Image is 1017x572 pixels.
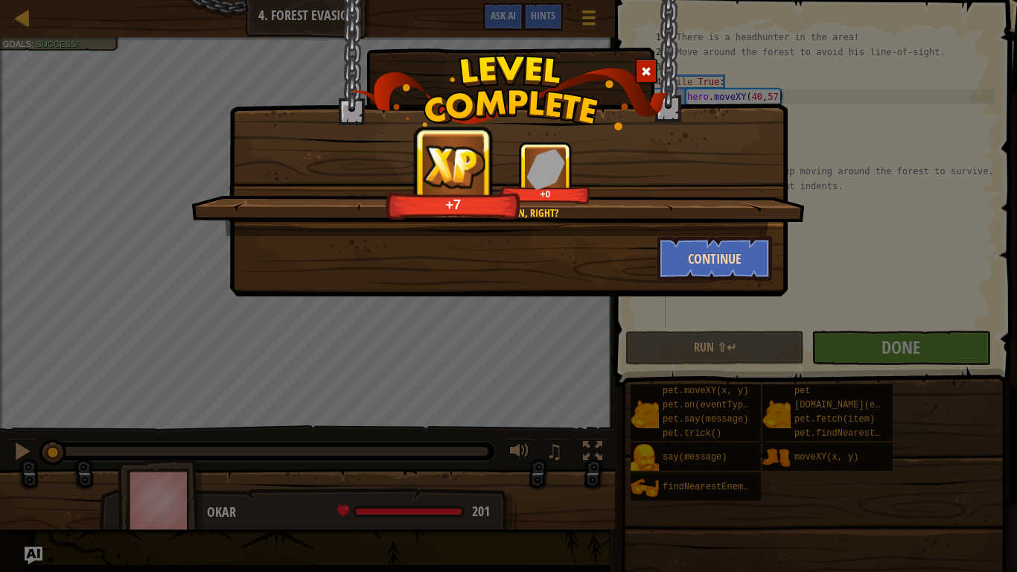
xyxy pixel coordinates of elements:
img: level_complete.png [349,55,669,130]
button: Continue [657,236,773,281]
div: +0 [503,188,587,200]
img: reward_icon_gems.png [526,148,565,189]
img: reward_icon_xp.png [421,143,488,190]
div: He'll get tired soon, right? [262,206,732,220]
div: +7 [390,196,517,213]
